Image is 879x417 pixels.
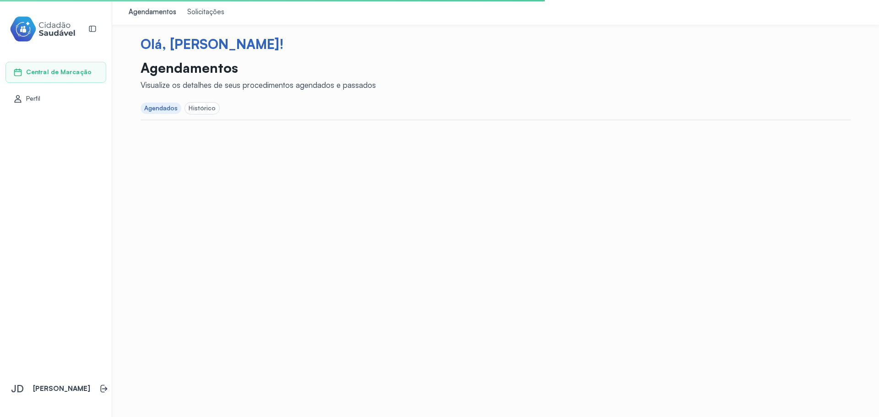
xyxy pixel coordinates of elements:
[11,383,24,395] span: JD
[13,68,98,77] a: Central de Marcação
[10,15,76,43] img: cidadao-saudavel-filled-logo.svg
[187,8,224,17] div: Solicitações
[141,36,851,52] div: Olá, [PERSON_NAME]!
[141,60,376,76] p: Agendamentos
[129,8,176,17] div: Agendamentos
[33,385,90,393] p: [PERSON_NAME]
[144,104,178,112] div: Agendados
[13,94,98,103] a: Perfil
[26,68,92,76] span: Central de Marcação
[189,104,216,112] div: Histórico
[26,95,41,103] span: Perfil
[141,80,376,90] div: Visualize os detalhes de seus procedimentos agendados e passados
